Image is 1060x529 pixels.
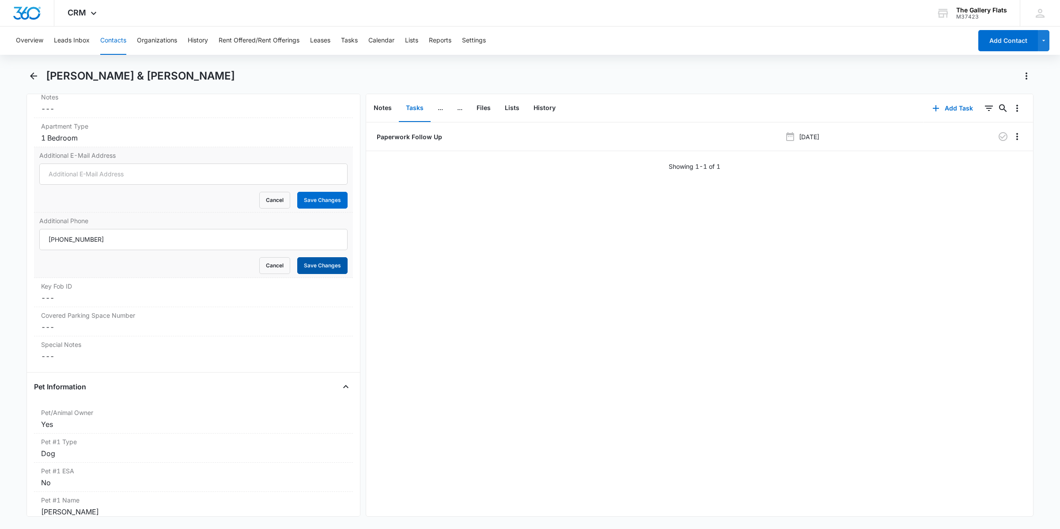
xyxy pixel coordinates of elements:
[39,151,348,160] label: Additional E-Mail Address
[39,164,348,185] input: Additional E-Mail Address
[41,495,346,505] label: Pet #1 Name
[41,103,346,114] dd: ---
[956,7,1007,14] div: account name
[259,192,290,209] button: Cancel
[41,322,346,332] dd: ---
[1019,69,1033,83] button: Actions
[41,437,346,446] label: Pet #1 Type
[41,340,346,349] label: Special Notes
[41,477,346,488] div: No
[34,336,353,365] div: Special Notes---
[1010,101,1024,115] button: Overflow Menu
[34,89,353,118] div: Notes---
[34,404,353,434] div: Pet/Animal OwnerYes
[526,95,563,122] button: History
[399,95,431,122] button: Tasks
[34,434,353,463] div: Pet #1 TypeDog
[368,27,394,55] button: Calendar
[41,408,346,417] label: Pet/Animal Owner
[219,27,299,55] button: Rent Offered/Rent Offerings
[367,95,399,122] button: Notes
[450,95,469,122] button: ...
[297,192,348,209] button: Save Changes
[41,133,346,143] div: 1 Bedroom
[924,98,982,119] button: Add Task
[68,8,86,17] span: CRM
[100,27,126,55] button: Contacts
[41,466,346,476] label: Pet #1 ESA
[34,278,353,307] div: Key Fob ID---
[34,118,353,147] div: Apartment Type1 Bedroom
[41,282,346,291] label: Key Fob ID
[41,311,346,320] label: Covered Parking Space Number
[259,257,290,274] button: Cancel
[1010,129,1024,144] button: Overflow Menu
[341,27,358,55] button: Tasks
[41,448,346,459] div: Dog
[996,101,1010,115] button: Search...
[978,30,1038,51] button: Add Contact
[469,95,498,122] button: Files
[39,216,348,225] label: Additional Phone
[41,122,346,131] label: Apartment Type
[41,351,346,362] dd: ---
[26,69,41,83] button: Back
[375,132,442,141] a: Paperwork Follow Up
[39,229,348,250] input: Additional Phone
[669,162,720,171] p: Showing 1-1 of 1
[34,492,353,521] div: Pet #1 Name[PERSON_NAME]
[137,27,177,55] button: Organizations
[498,95,526,122] button: Lists
[429,27,451,55] button: Reports
[41,419,346,430] div: Yes
[41,293,346,303] dd: ---
[462,27,486,55] button: Settings
[310,27,330,55] button: Leases
[34,307,353,336] div: Covered Parking Space Number---
[297,257,348,274] button: Save Changes
[34,381,86,392] h4: Pet Information
[405,27,418,55] button: Lists
[799,132,819,141] p: [DATE]
[34,463,353,492] div: Pet #1 ESANo
[54,27,90,55] button: Leads Inbox
[339,380,353,394] button: Close
[41,92,346,102] label: Notes
[982,101,996,115] button: Filters
[431,95,450,122] button: ...
[956,14,1007,20] div: account id
[188,27,208,55] button: History
[16,27,43,55] button: Overview
[41,506,346,517] div: [PERSON_NAME]
[46,69,235,83] h1: [PERSON_NAME] & [PERSON_NAME]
